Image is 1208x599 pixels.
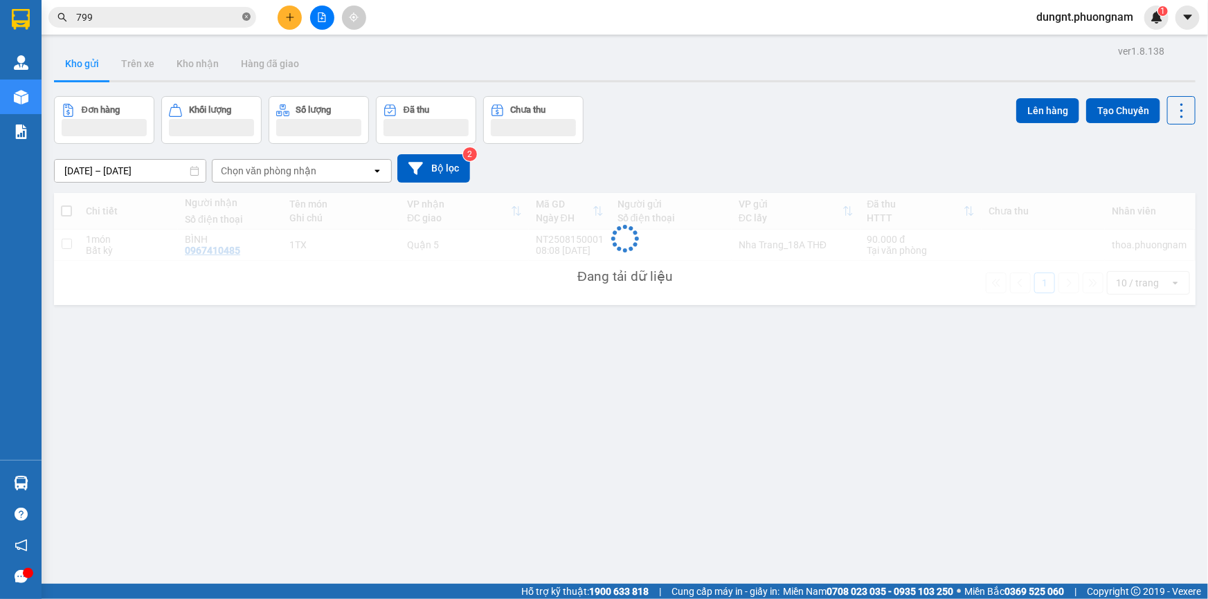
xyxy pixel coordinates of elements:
[57,12,67,22] span: search
[1074,584,1076,599] span: |
[14,476,28,490] img: warehouse-icon
[269,96,369,144] button: Số lượng
[15,570,28,583] span: message
[372,165,383,176] svg: open
[349,12,359,22] span: aim
[14,55,28,70] img: warehouse-icon
[54,47,110,80] button: Kho gửi
[317,12,327,22] span: file-add
[1160,6,1165,16] span: 1
[1175,6,1200,30] button: caret-down
[285,12,295,22] span: plus
[14,125,28,139] img: solution-icon
[296,105,332,115] div: Số lượng
[577,266,672,287] div: Đang tải dữ liệu
[404,105,429,115] div: Đã thu
[483,96,584,144] button: Chưa thu
[189,105,231,115] div: Khối lượng
[221,164,316,178] div: Chọn văn phòng nhận
[1004,586,1064,597] strong: 0369 525 060
[957,589,961,594] span: ⚪️
[589,586,649,597] strong: 1900 633 818
[82,105,120,115] div: Đơn hàng
[310,6,334,30] button: file-add
[1131,587,1141,596] span: copyright
[1118,44,1164,59] div: ver 1.8.138
[1086,98,1160,123] button: Tạo Chuyến
[15,539,28,552] span: notification
[827,586,953,597] strong: 0708 023 035 - 0935 103 250
[55,160,206,182] input: Select a date range.
[397,154,470,183] button: Bộ lọc
[15,508,28,521] span: question-circle
[1151,11,1163,24] img: icon-new-feature
[278,6,302,30] button: plus
[54,96,154,144] button: Đơn hàng
[1158,6,1168,16] sup: 1
[783,584,953,599] span: Miền Nam
[242,12,251,21] span: close-circle
[76,10,240,25] input: Tìm tên, số ĐT hoặc mã đơn
[1016,98,1079,123] button: Lên hàng
[671,584,779,599] span: Cung cấp máy in - giấy in:
[521,584,649,599] span: Hỗ trợ kỹ thuật:
[1182,11,1194,24] span: caret-down
[376,96,476,144] button: Đã thu
[964,584,1064,599] span: Miền Bắc
[165,47,230,80] button: Kho nhận
[12,9,30,30] img: logo-vxr
[342,6,366,30] button: aim
[511,105,546,115] div: Chưa thu
[659,584,661,599] span: |
[161,96,262,144] button: Khối lượng
[230,47,310,80] button: Hàng đã giao
[110,47,165,80] button: Trên xe
[242,11,251,24] span: close-circle
[1025,8,1144,26] span: dungnt.phuongnam
[14,90,28,104] img: warehouse-icon
[463,147,477,161] sup: 2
